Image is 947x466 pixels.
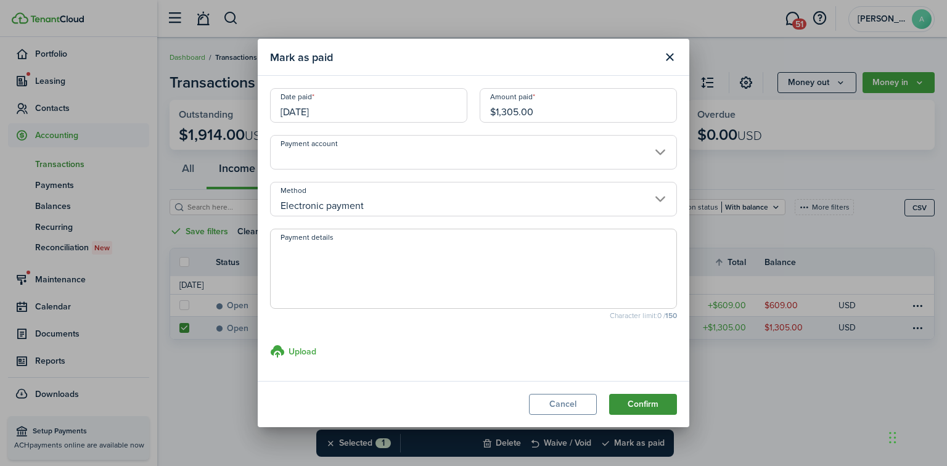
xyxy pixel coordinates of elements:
[270,45,656,69] modal-title: Mark as paid
[659,47,680,68] button: Close modal
[529,394,597,415] button: Cancel
[289,345,316,358] h3: Upload
[270,88,467,123] input: mm/dd/yyyy
[665,310,677,321] b: 150
[885,407,947,466] iframe: Chat Widget
[480,88,677,123] input: 0.00
[889,419,896,456] div: Drag
[609,394,677,415] button: Confirm
[270,312,677,319] small: Character limit: 0 /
